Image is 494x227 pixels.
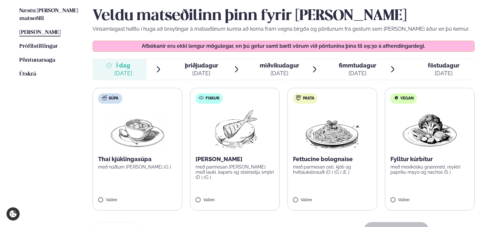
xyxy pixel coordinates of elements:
a: Pöntunarsaga [19,57,55,64]
a: [PERSON_NAME] [19,29,61,36]
img: pasta.svg [296,95,301,100]
img: soup.svg [102,95,107,100]
span: Pasta [303,96,314,101]
span: þriðjudagur [185,62,218,69]
div: [DATE] [260,69,299,77]
span: Útskrá [19,71,36,77]
img: Spagetti.png [304,109,361,150]
span: Vegan [400,96,414,101]
div: [DATE] [339,69,376,77]
span: Í dag [114,62,132,69]
span: fimmtudagur [339,62,376,69]
p: [PERSON_NAME] [196,155,274,163]
a: Prófílstillingar [19,43,58,50]
span: Næstu [PERSON_NAME] matseðill [19,8,78,21]
p: Vinsamlegast hafðu í huga að breytingar á matseðlinum kunna að koma fram vegna birgða og pöntunum... [93,25,475,33]
img: Soup.png [109,109,166,150]
span: Fiskur [206,96,219,101]
p: Afbókanir eru ekki lengur mögulegar, en þú getur samt bætt vörum við pöntunina þína til 09:30 á a... [99,44,468,49]
img: Fish.png [207,109,264,150]
span: Súpa [109,96,118,101]
span: [PERSON_NAME] [19,30,61,35]
img: fish.svg [199,95,204,100]
p: með parmesan [PERSON_NAME] með lauki, kapers og steinselju smjöri (D ) (G ) [196,164,274,180]
a: Útskrá [19,70,36,78]
img: Vegan.svg [394,95,399,100]
div: [DATE] [428,69,459,77]
p: Fettucine bolognaise [293,155,372,163]
h2: Veldu matseðilinn þinn fyrir [PERSON_NAME] [93,7,475,25]
a: Cookie settings [6,207,20,221]
div: [DATE] [114,69,132,77]
p: Fylltur kúrbítur [390,155,469,163]
p: með mexíkósku grænmeti, reyktri papriku mayo og nachos (S ) [390,164,469,175]
span: Pöntunarsaga [19,57,55,63]
a: Næstu [PERSON_NAME] matseðill [19,7,80,23]
span: miðvikudagur [260,62,299,69]
p: Thai kjúklingasúpa [98,155,177,163]
p: með parmesan osti, kjöti og hvítlauksbrauði (D ) (G ) (E ) [293,164,372,175]
p: með núðlum [PERSON_NAME] (G ) [98,164,177,170]
span: Prófílstillingar [19,44,58,49]
div: [DATE] [185,69,218,77]
span: föstudagur [428,62,459,69]
img: Vegan.png [401,109,458,150]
